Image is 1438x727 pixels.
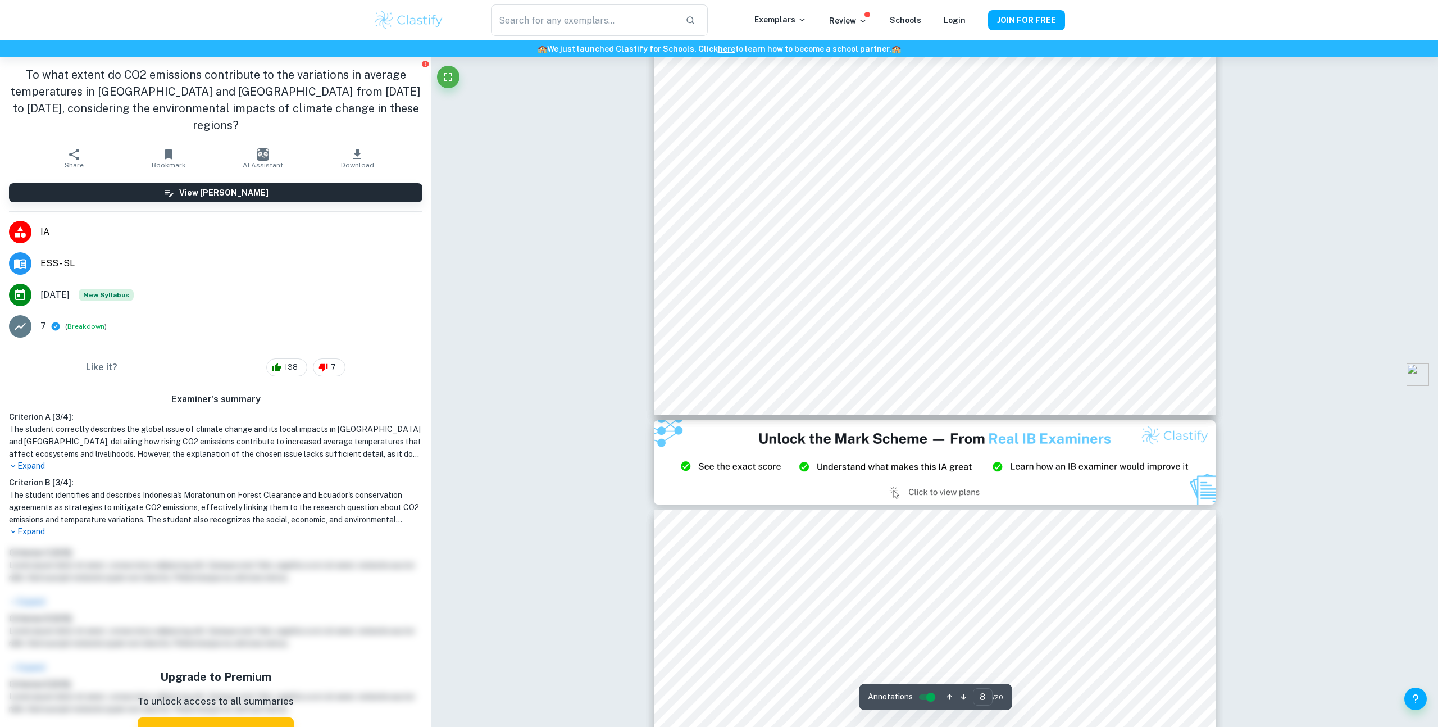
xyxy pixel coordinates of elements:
[437,66,459,88] button: Fullscreen
[216,143,310,174] button: AI Assistant
[9,526,422,538] p: Expand
[257,148,269,161] img: AI Assistant
[79,289,134,301] span: New Syllabus
[9,66,422,134] h1: To what extent do CO2 emissions contribute to the variations in average temperatures in [GEOGRAPH...
[9,411,422,423] h6: Criterion A [ 3 / 4 ]:
[654,420,1216,505] img: Ad
[829,15,867,27] p: Review
[988,10,1065,30] button: JOIN FOR FREE
[373,9,444,31] img: Clastify logo
[40,320,46,333] p: 7
[2,43,1436,55] h6: We just launched Clastify for Schools. Click to learn how to become a school partner.
[40,225,422,239] span: IA
[138,669,294,685] h5: Upgrade to Premium
[491,4,676,36] input: Search for any exemplars...
[9,460,422,472] p: Expand
[40,257,422,270] span: ESS - SL
[138,694,294,709] p: To unlock access to all summaries
[67,321,104,331] button: Breakdown
[325,362,342,373] span: 7
[152,161,186,169] span: Bookmark
[27,143,121,174] button: Share
[179,187,269,199] h6: View [PERSON_NAME]
[266,358,307,376] div: 138
[421,60,429,68] button: Report issue
[868,691,913,703] span: Annotations
[891,44,901,53] span: 🏫
[9,476,422,489] h6: Criterion B [ 3 / 4 ]:
[40,288,70,302] span: [DATE]
[65,161,84,169] span: Share
[65,321,107,332] span: ( )
[310,143,404,174] button: Download
[890,16,921,25] a: Schools
[9,183,422,202] button: View [PERSON_NAME]
[341,161,374,169] span: Download
[944,16,966,25] a: Login
[243,161,283,169] span: AI Assistant
[718,44,735,53] a: here
[993,692,1003,702] span: / 20
[79,289,134,301] div: Starting from the May 2026 session, the ESS IA requirements have changed. We created this exempla...
[538,44,547,53] span: 🏫
[278,362,304,373] span: 138
[121,143,216,174] button: Bookmark
[313,358,345,376] div: 7
[9,489,422,526] h1: The student identifies and describes Indonesia's Moratorium on Forest Clearance and Ecuador's con...
[754,13,807,26] p: Exemplars
[9,423,422,460] h1: The student correctly describes the global issue of climate change and its local impacts in [GEOG...
[1404,688,1427,710] button: Help and Feedback
[4,393,427,406] h6: Examiner's summary
[86,361,117,374] h6: Like it?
